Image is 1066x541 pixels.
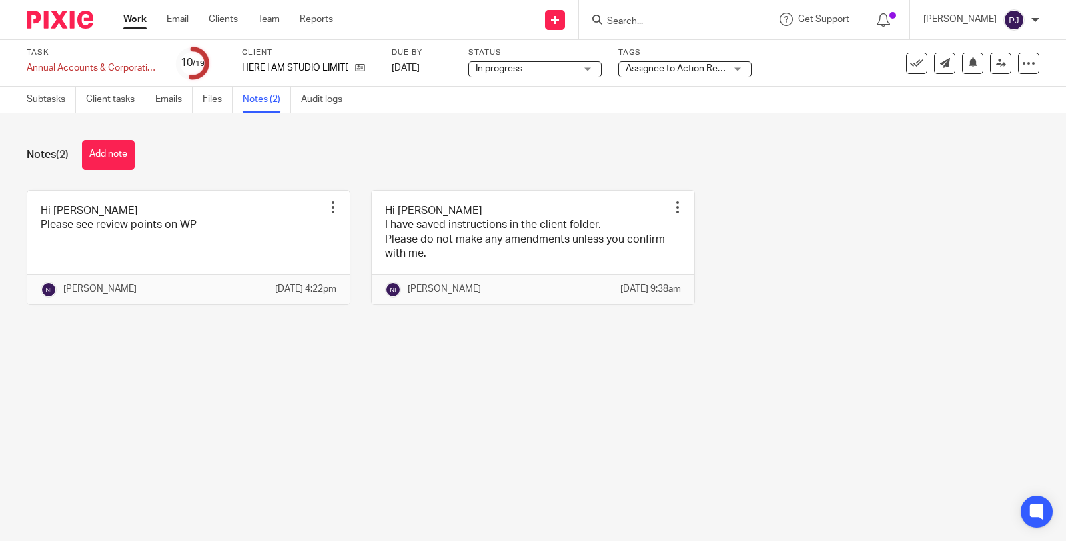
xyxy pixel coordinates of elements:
[476,64,522,73] span: In progress
[1003,9,1025,31] img: svg%3E
[626,64,785,73] span: Assignee to Action Review Comments
[258,13,280,26] a: Team
[606,16,726,28] input: Search
[468,47,602,58] label: Status
[63,282,137,296] p: [PERSON_NAME]
[27,47,160,58] label: Task
[193,60,205,67] small: /19
[242,47,375,58] label: Client
[300,13,333,26] a: Reports
[27,87,76,113] a: Subtasks
[392,63,420,73] span: [DATE]
[620,282,681,296] p: [DATE] 9:38am
[123,13,147,26] a: Work
[27,61,160,75] div: Annual Accounts & Corporation Tax Return - [DATE]
[181,55,205,71] div: 10
[301,87,352,113] a: Audit logs
[27,61,160,75] div: Annual Accounts &amp; Corporation Tax Return - March 31, 2025
[56,149,69,160] span: (2)
[798,15,849,24] span: Get Support
[385,282,401,298] img: svg%3E
[243,87,291,113] a: Notes (2)
[209,13,238,26] a: Clients
[27,148,69,162] h1: Notes
[82,140,135,170] button: Add note
[155,87,193,113] a: Emails
[392,47,452,58] label: Due by
[618,47,752,58] label: Tags
[203,87,233,113] a: Files
[167,13,189,26] a: Email
[86,87,145,113] a: Client tasks
[41,282,57,298] img: svg%3E
[27,11,93,29] img: Pixie
[275,282,336,296] p: [DATE] 4:22pm
[242,61,348,75] p: HERE I AM STUDIO LIMITED
[923,13,997,26] p: [PERSON_NAME]
[408,282,481,296] p: [PERSON_NAME]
